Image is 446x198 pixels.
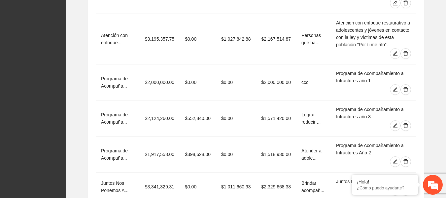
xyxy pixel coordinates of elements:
[180,14,216,64] td: $0.00
[101,33,128,45] span: Atención con enfoque...
[216,14,256,64] td: $1,027,842.88
[301,180,324,193] span: Brindar acompañ...
[401,159,411,164] span: delete
[390,51,400,56] span: edit
[101,180,128,193] span: Juntos Nos Ponemos A...
[390,120,400,131] button: edit
[301,148,322,161] span: Atender a adole...
[140,100,180,137] td: $2,124,260.00
[390,0,400,6] span: edit
[390,156,400,167] button: edit
[336,142,411,156] div: Programa de Acompañamiento a Infractores Año 2
[140,14,180,64] td: $3,195,357.75
[216,137,256,173] td: $0.00
[390,84,400,95] button: edit
[336,178,411,185] div: Juntos Nos Ponemos Al Tiro
[216,64,256,100] td: $0.00
[400,84,411,95] button: delete
[400,120,411,131] button: delete
[101,76,128,89] span: Programa de Acompaña...
[256,14,296,64] td: $2,167,514.87
[401,123,411,128] span: delete
[256,64,296,100] td: $2,000,000.00
[390,159,400,164] span: edit
[140,137,180,173] td: $1,917,558.00
[301,112,321,125] span: Lograr reducir ...
[180,137,216,173] td: $398,628.00
[180,100,216,137] td: $552,840.00
[400,48,411,59] button: delete
[301,33,321,45] span: Personas que ha...
[357,185,413,190] p: ¿Cómo puedo ayudarte?
[38,63,91,130] span: Estamos en línea.
[401,0,411,6] span: delete
[336,106,411,120] div: Programa de Acompañamiento a Infractores año 3
[256,137,296,173] td: $1,518,930.00
[3,130,126,153] textarea: Escriba su mensaje y pulse “Intro”
[101,148,128,161] span: Programa de Acompaña...
[180,64,216,100] td: $0.00
[401,51,411,56] span: delete
[357,179,413,184] div: ¡Hola!
[296,64,331,100] td: ccc
[140,64,180,100] td: $2,000,000.00
[400,156,411,167] button: delete
[34,34,111,42] div: Chatee con nosotros ahora
[336,70,411,84] div: Programa de Acompañamiento a Infractores año 1
[101,112,128,125] span: Programa de Acompaña...
[390,87,400,92] span: edit
[336,19,411,48] div: Atención con enfoque restaurativo a adolescentes y jóvenes en contacto con la ley y víctimas de e...
[216,100,256,137] td: $0.00
[108,3,124,19] div: Minimizar ventana de chat en vivo
[390,123,400,128] span: edit
[390,48,400,59] button: edit
[401,87,411,92] span: delete
[256,100,296,137] td: $1,571,420.00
